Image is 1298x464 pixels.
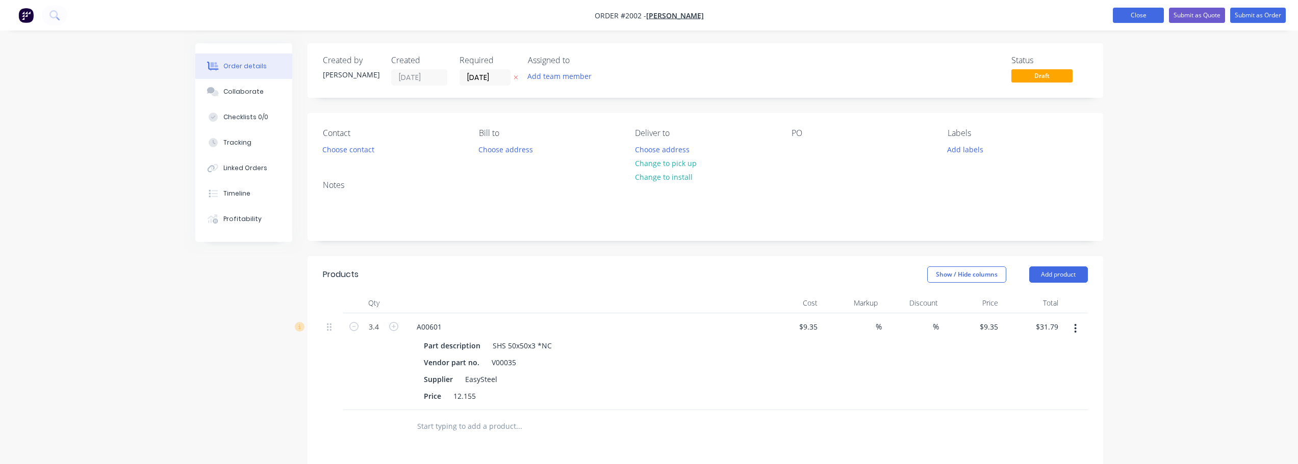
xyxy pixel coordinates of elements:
[927,266,1006,283] button: Show / Hide columns
[195,130,292,155] button: Tracking
[223,62,267,71] div: Order details
[223,87,264,96] div: Collaborate
[595,11,646,20] span: Order #2002 -
[1011,56,1088,65] div: Status
[323,180,1088,190] div: Notes
[323,268,359,281] div: Products
[1230,8,1286,23] button: Submit as Order
[629,142,695,156] button: Choose address
[489,338,556,353] div: SHS 50x50x3 *NC
[449,389,480,403] div: 12.155
[629,170,698,184] button: Change to install
[195,53,292,79] button: Order details
[473,142,539,156] button: Choose address
[488,355,520,370] div: V00035
[942,293,1002,313] div: Price
[18,8,34,23] img: Factory
[460,56,516,65] div: Required
[822,293,882,313] div: Markup
[522,69,597,83] button: Add team member
[195,206,292,232] button: Profitability
[1011,69,1073,82] span: Draft
[420,389,445,403] div: Price
[792,128,931,138] div: PO
[882,293,942,313] div: Discount
[223,163,267,173] div: Linked Orders
[933,321,939,333] span: %
[646,11,704,20] a: [PERSON_NAME]
[1113,8,1164,23] button: Close
[629,156,702,170] button: Change to pick up
[195,79,292,104] button: Collaborate
[948,128,1087,138] div: Labels
[528,69,597,83] button: Add team member
[417,416,621,436] input: Start typing to add a product...
[420,372,457,387] div: Supplier
[323,128,463,138] div: Contact
[479,128,619,138] div: Bill to
[323,69,379,80] div: [PERSON_NAME]
[317,142,379,156] button: Choose contact
[635,128,775,138] div: Deliver to
[223,189,250,198] div: Timeline
[195,155,292,181] button: Linked Orders
[942,142,989,156] button: Add labels
[223,214,262,224] div: Profitability
[223,138,251,147] div: Tracking
[323,56,379,65] div: Created by
[461,372,501,387] div: EasySteel
[420,338,485,353] div: Part description
[1169,8,1225,23] button: Submit as Quote
[409,319,450,334] div: A00601
[195,104,292,130] button: Checklists 0/0
[391,56,447,65] div: Created
[195,181,292,206] button: Timeline
[420,355,483,370] div: Vendor part no.
[1002,293,1062,313] div: Total
[761,293,822,313] div: Cost
[343,293,404,313] div: Qty
[528,56,630,65] div: Assigned to
[1029,266,1088,283] button: Add product
[223,113,268,122] div: Checklists 0/0
[876,321,882,333] span: %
